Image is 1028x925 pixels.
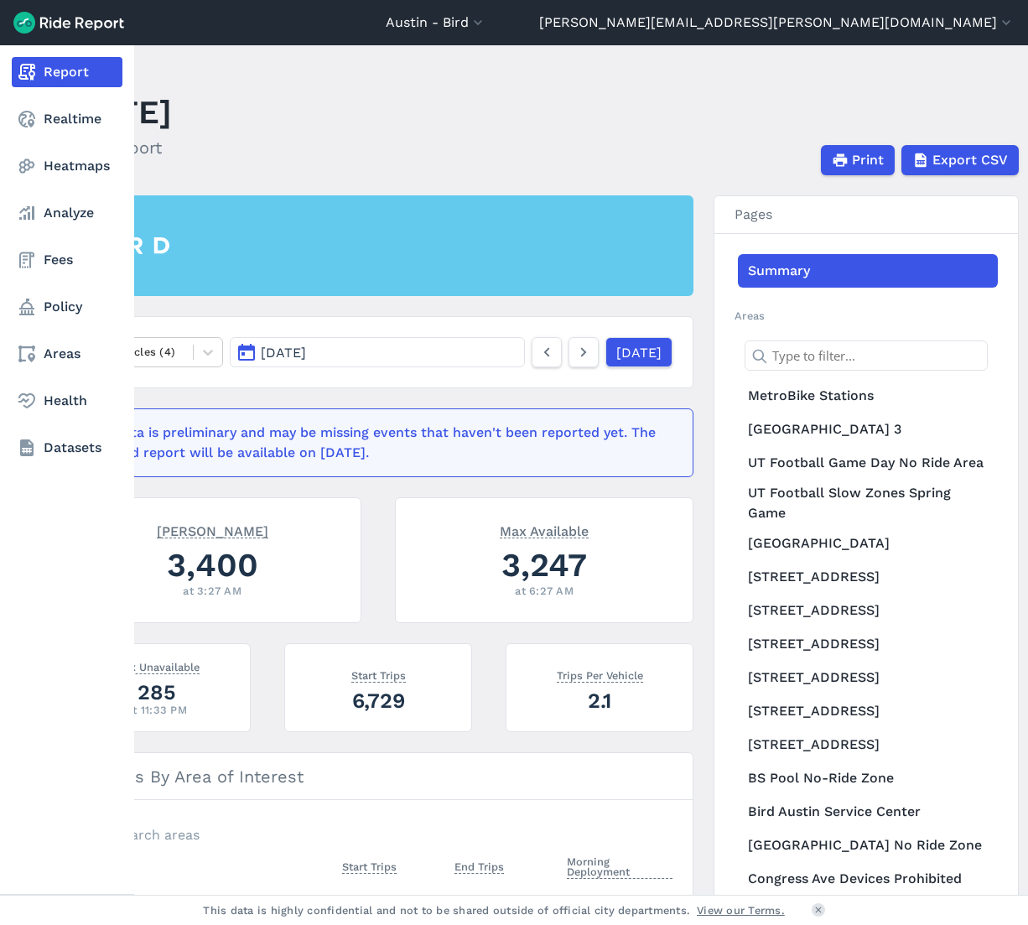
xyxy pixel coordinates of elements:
[738,627,998,661] a: [STREET_ADDRESS]
[738,560,998,594] a: [STREET_ADDRESS]
[84,542,340,588] div: 3,400
[12,292,122,322] a: Policy
[342,857,397,877] button: Start Trips
[416,542,672,588] div: 3,247
[12,104,122,134] a: Realtime
[12,245,122,275] a: Fees
[738,254,998,288] a: Summary
[539,13,1015,33] button: [PERSON_NAME][EMAIL_ADDRESS][PERSON_NAME][DOMAIN_NAME]
[230,337,525,367] button: [DATE]
[115,657,200,674] span: Max Unavailable
[12,433,122,463] a: Datasets
[738,661,998,694] a: [STREET_ADDRESS]
[64,753,693,800] h3: Metrics By Area of Interest
[84,583,340,599] div: at 3:27 AM
[738,795,998,829] a: Bird Austin Service Center
[738,379,998,413] a: MetroBike Stations
[416,583,672,599] div: at 6:27 AM
[12,151,122,181] a: Heatmaps
[735,308,998,324] h2: Areas
[821,145,895,175] button: Print
[932,150,1008,170] span: Export CSV
[697,902,785,918] a: View our Terms.
[351,666,406,683] span: Start Trips
[12,339,122,369] a: Areas
[738,594,998,627] a: [STREET_ADDRESS]
[738,694,998,728] a: [STREET_ADDRESS]
[342,857,397,874] span: Start Trips
[12,198,122,228] a: Analyze
[527,686,672,715] div: 2.1
[557,666,643,683] span: Trips Per Vehicle
[12,386,122,416] a: Health
[12,57,122,87] a: Report
[74,820,662,850] input: Search areas
[84,678,230,707] div: 285
[84,702,230,718] div: at 11:33 PM
[386,13,486,33] button: Austin - Bird
[157,522,268,538] span: [PERSON_NAME]
[454,857,504,877] button: End Trips
[738,862,998,896] a: Congress Ave Devices Prohibited
[567,852,672,879] span: Morning Deployment
[738,527,998,560] a: [GEOGRAPHIC_DATA]
[738,761,998,795] a: BS Pool No-Ride Zone
[738,446,998,480] a: UT Football Game Day No Ride Area
[305,686,451,715] div: 6,729
[745,340,988,371] input: Type to filter...
[738,413,998,446] a: [GEOGRAPHIC_DATA] 3
[261,345,306,361] span: [DATE]
[567,852,672,882] button: Morning Deployment
[901,145,1019,175] button: Export CSV
[500,522,589,538] span: Max Available
[738,829,998,862] a: [GEOGRAPHIC_DATA] No Ride Zone
[84,423,662,463] div: This data is preliminary and may be missing events that haven't been reported yet. The finalized ...
[738,728,998,761] a: [STREET_ADDRESS]
[13,12,124,34] img: Ride Report
[738,480,998,527] a: UT Football Slow Zones Spring Game
[605,337,672,367] a: [DATE]
[454,857,504,874] span: End Trips
[714,196,1018,234] h3: Pages
[852,150,884,170] span: Print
